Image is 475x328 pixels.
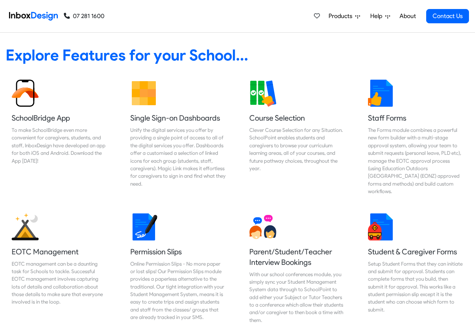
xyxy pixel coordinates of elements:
h5: Course Selection [249,113,345,123]
a: Staff Forms The Forms module combines a powerful new form builder with a multi-stage approval sys... [362,74,469,201]
img: 2022_01_13_icon_grid.svg [130,80,157,107]
a: Products [326,9,363,24]
div: Online Permission Slips - No more paper or lost slips! ​Our Permission Slips module provides a pa... [130,260,226,321]
h5: Staff Forms [368,113,463,123]
a: Single Sign-on Dashboards Unify the digital services you offer by providing a single point of acc... [124,74,232,201]
span: Help [370,12,385,21]
h5: Student & Caregiver Forms [368,246,463,257]
div: The Forms module combines a powerful new form builder with a multi-stage approval system, allowin... [368,126,463,195]
h5: Single Sign-on Dashboards [130,113,226,123]
a: 07 281 1600 [64,12,104,21]
a: Help [367,9,393,24]
div: With our school conferences module, you simply sync your Student Management System data through t... [249,271,345,324]
div: Unify the digital services you offer by providing a single point of access to all of the digital ... [130,126,226,187]
img: 2022_01_13_icon_conversation.svg [249,213,276,240]
img: 2022_01_25_icon_eonz.svg [12,213,39,240]
a: SchoolBridge App To make SchoolBridge even more convenient for caregivers, students, and staff, I... [6,74,113,201]
img: 2022_01_18_icon_signature.svg [130,213,157,240]
img: 2022_01_13_icon_student_form.svg [368,213,395,240]
h5: EOTC Management [12,246,107,257]
img: 2022_01_13_icon_thumbsup.svg [368,80,395,107]
heading: Explore Features for your School... [6,45,469,65]
img: 2022_01_13_icon_sb_app.svg [12,80,39,107]
div: Clever Course Selection for any Situation. SchoolPoint enables students and caregivers to browse ... [249,126,345,172]
div: EOTC management can be a daunting task for Schools to tackle. Successful EOTC management involves... [12,260,107,306]
div: Setup Student Forms that they can initiate and submit for approval. Students can complete forms t... [368,260,463,314]
div: To make SchoolBridge even more convenient for caregivers, students, and staff, InboxDesign have d... [12,126,107,165]
span: Products [329,12,355,21]
h5: Permission Slips [130,246,226,257]
img: 2022_01_13_icon_course_selection.svg [249,80,276,107]
a: Contact Us [426,9,469,23]
h5: Parent/Student/Teacher Interview Bookings [249,246,345,268]
a: Course Selection Clever Course Selection for any Situation. SchoolPoint enables students and care... [243,74,351,201]
a: About [397,9,418,24]
h5: SchoolBridge App [12,113,107,123]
